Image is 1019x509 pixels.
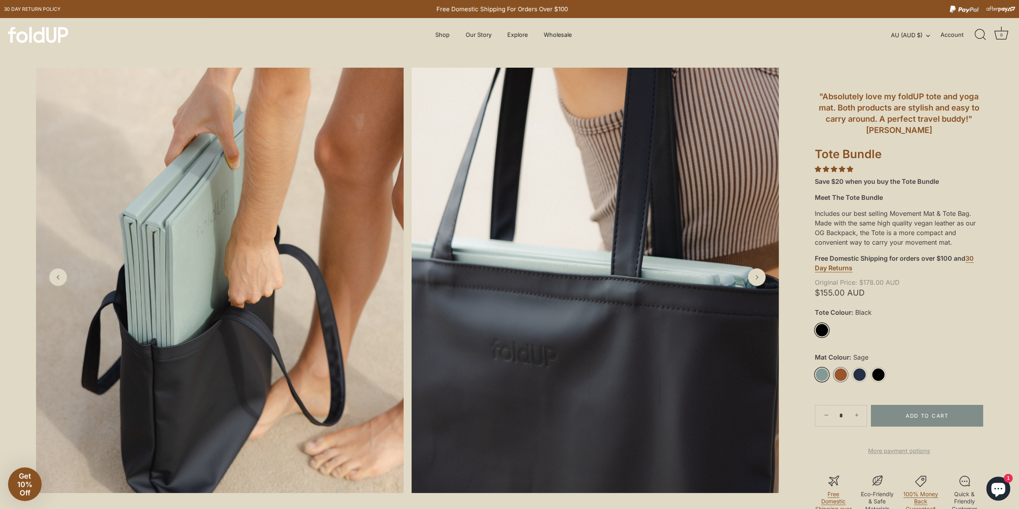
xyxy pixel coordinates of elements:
[815,446,983,456] a: More payment options
[871,368,885,382] a: Black
[834,368,848,382] a: Rust
[815,309,983,316] label: Tote Colour:
[4,4,60,14] a: 30 day Return policy
[815,254,965,262] strong: Free Domestic Shipping for orders over $100 and
[815,354,983,361] label: Mat Colour:
[458,27,498,42] a: Our Story
[49,268,67,286] a: Previous slide
[8,467,42,501] div: Get 10% Off
[993,26,1010,44] a: Cart
[849,406,866,424] a: +
[941,30,978,40] a: Account
[997,31,1005,39] div: 0
[815,91,983,136] h5: "Absolutely love my foldUP tote and yoga mat. Both products are stylish and easy to carry around....
[852,368,866,382] a: Midnight
[871,405,983,427] button: Add to Cart
[428,27,457,42] a: Shop
[972,26,989,44] a: Search
[17,472,32,497] span: Get 10% Off
[416,27,591,42] div: Primary navigation
[834,404,847,427] input: Quantity
[815,209,983,247] p: Includes our best selling Movement Mat & Tote Bag. Made with the same high quality vegan leather ...
[984,477,1013,503] inbox-online-store-chat: Shopify online store chat
[816,406,834,424] a: −
[851,354,868,361] span: Sage
[815,368,829,382] a: Sage
[815,165,853,173] span: 5.00 stars
[500,27,535,42] a: Explore
[748,268,766,286] a: Next slide
[815,193,883,201] strong: Meet The Tote Bundle
[815,177,939,185] strong: Save $20 when you buy the Tote Bundle
[891,32,939,39] button: AU (AUD $)
[815,290,983,296] span: $155.00 AUD
[853,309,872,316] span: Black
[537,27,579,42] a: Wholesale
[815,147,983,165] h1: Tote Bundle
[815,279,981,286] span: $178.00 AUD
[815,323,829,337] a: Black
